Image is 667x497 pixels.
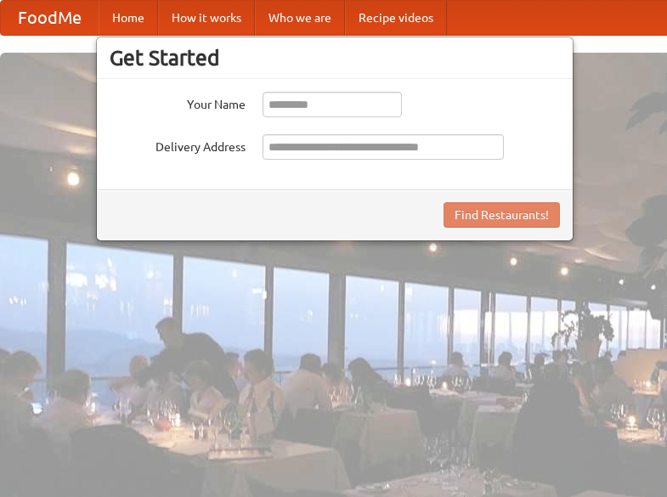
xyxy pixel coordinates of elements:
[110,92,246,113] label: Your Name
[99,1,158,35] a: Home
[255,1,345,35] a: Who we are
[110,45,560,71] h3: Get Started
[1,1,99,35] a: FoodMe
[158,1,255,35] a: How it works
[345,1,447,35] a: Recipe videos
[110,134,246,155] label: Delivery Address
[444,202,560,228] button: Find Restaurants!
